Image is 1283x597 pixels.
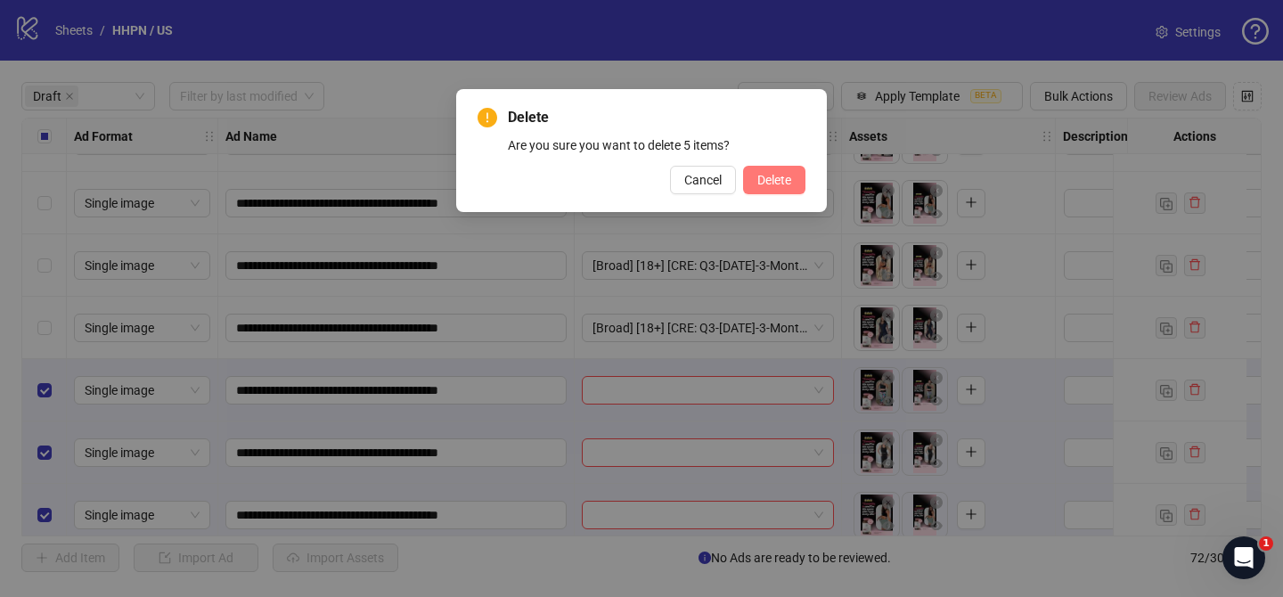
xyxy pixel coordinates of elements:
span: 1 [1259,536,1273,551]
button: Delete [743,166,805,194]
span: Delete [508,107,805,128]
button: Cancel [670,166,736,194]
span: exclamation-circle [478,108,497,127]
span: Delete [757,173,791,187]
span: Cancel [684,173,722,187]
iframe: Intercom live chat [1222,536,1265,579]
div: Are you sure you want to delete 5 items? [508,135,805,155]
